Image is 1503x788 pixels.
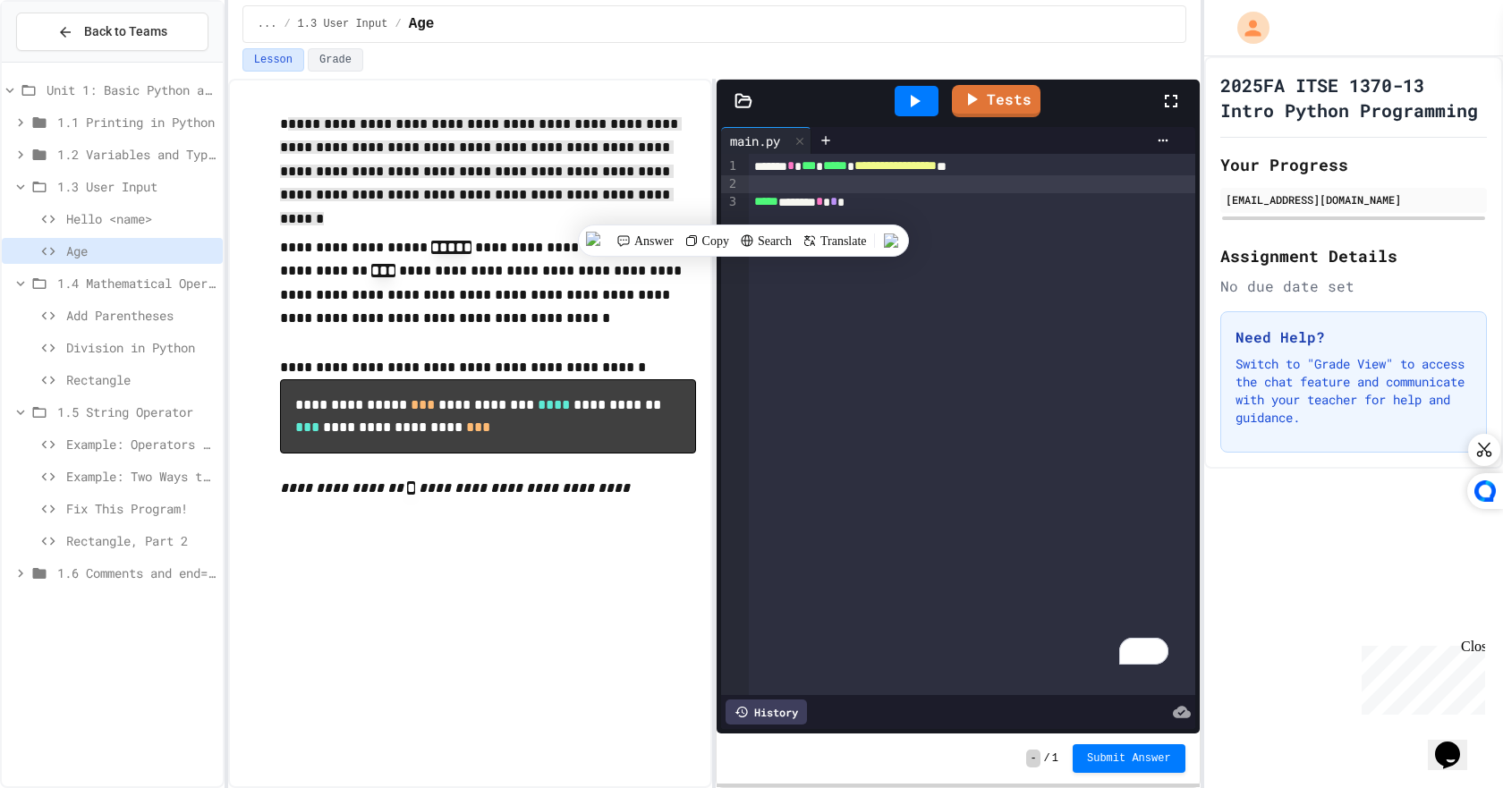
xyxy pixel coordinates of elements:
[57,563,216,582] span: 1.6 Comments and end= & sep=
[726,699,807,724] div: History
[1044,751,1050,766] span: /
[409,13,435,35] span: Age
[66,209,216,228] span: Hello <name>
[1052,751,1058,766] span: 1
[66,241,216,260] span: Age
[721,157,739,175] div: 1
[84,22,167,41] span: Back to Teams
[1026,750,1040,767] span: -
[1226,191,1482,208] div: [EMAIL_ADDRESS][DOMAIN_NAME]
[66,338,216,357] span: Division in Python
[749,154,1195,695] div: To enrich screen reader interactions, please activate Accessibility in Grammarly extension settings
[721,127,811,154] div: main.py
[57,274,216,292] span: 1.4 Mathematical Operators
[66,531,216,550] span: Rectangle, Part 2
[952,85,1040,117] a: Tests
[66,370,216,389] span: Rectangle
[1220,72,1487,123] h1: 2025FA ITSE 1370-13 Intro Python Programming
[1073,744,1185,773] button: Submit Answer
[721,193,739,211] div: 3
[57,113,216,131] span: 1.1 Printing in Python
[47,80,216,99] span: Unit 1: Basic Python and Console Interaction
[66,435,216,453] span: Example: Operators and Strings
[721,175,739,193] div: 2
[242,48,304,72] button: Lesson
[57,145,216,164] span: 1.2 Variables and Types
[66,306,216,325] span: Add Parentheses
[66,499,216,518] span: Fix This Program!
[258,17,277,31] span: ...
[1354,639,1485,715] iframe: chat widget
[1428,716,1485,770] iframe: chat widget
[308,48,363,72] button: Grade
[1236,326,1472,348] h3: Need Help?
[57,402,216,421] span: 1.5 String Operator
[721,131,789,150] div: main.py
[298,17,388,31] span: 1.3 User Input
[7,7,123,114] div: Chat with us now!Close
[16,13,208,51] button: Back to Teams
[57,177,216,196] span: 1.3 User Input
[66,467,216,486] span: Example: Two Ways to Concatenate Strings
[1087,751,1171,766] span: Submit Answer
[1220,243,1487,268] h2: Assignment Details
[395,17,401,31] span: /
[1219,7,1274,48] div: My Account
[1220,275,1487,297] div: No due date set
[1236,355,1472,427] p: Switch to "Grade View" to access the chat feature and communicate with your teacher for help and ...
[284,17,290,31] span: /
[1220,152,1487,177] h2: Your Progress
